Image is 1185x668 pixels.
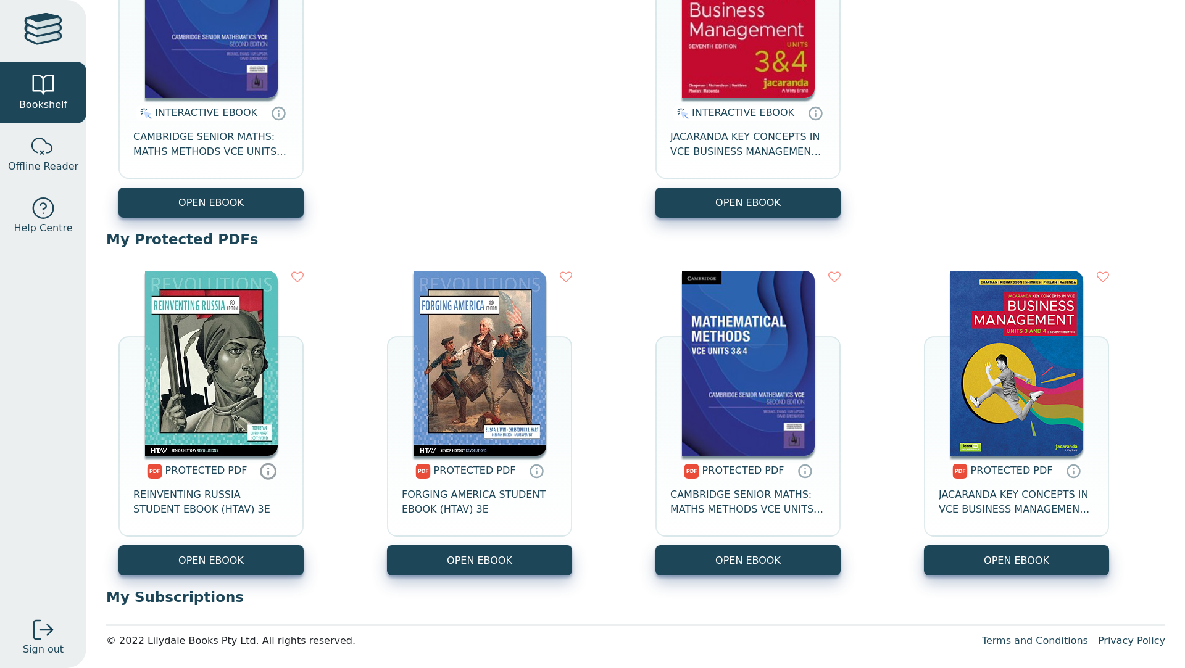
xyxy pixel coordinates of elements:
[414,271,546,456] img: a6dd860d-0bae-eb11-a9a3-0272d098c78b.jpg
[259,462,277,480] a: Protected PDFs cannot be printed, copied or shared. They can be accessed online through Education...
[415,464,431,479] img: pdf.svg
[106,633,972,648] div: © 2022 Lilydale Books Pty Ltd. All rights reserved.
[952,464,968,479] img: pdf.svg
[692,107,794,118] span: INTERACTIVE EBOOK
[155,107,257,118] span: INTERACTIVE EBOOK
[19,97,67,112] span: Bookshelf
[133,487,289,517] span: REINVENTING RUSSIA STUDENT EBOOK (HTAV) 3E
[387,545,572,575] a: OPEN EBOOK
[145,271,278,456] img: b31db597-0cae-eb11-a9a3-0272d098c78b.jpg
[702,464,784,476] span: PROTECTED PDF
[14,221,72,236] span: Help Centre
[684,464,699,479] img: pdf.svg
[670,130,826,159] span: JACARANDA KEY CONCEPTS IN VCE BUSINESS MANAGEMENT UNITS 3&4 7E LEARNON
[106,230,1165,249] p: My Protected PDFs
[971,464,1053,476] span: PROTECTED PDF
[402,487,557,517] span: FORGING AMERICA STUDENT EBOOK (HTAV) 3E
[147,464,162,479] img: pdf.svg
[529,463,544,478] a: Protected PDFs cannot be printed, copied or shared. They can be accessed online through Education...
[8,159,78,174] span: Offline Reader
[136,106,152,121] img: interactive.svg
[23,642,64,657] span: Sign out
[670,487,826,517] span: CAMBRIDGE SENIOR MATHS: MATHS METHODS VCE UNITS 3&4
[133,130,289,159] span: CAMBRIDGE SENIOR MATHS: MATHS METHODS VCE UNITS 3&4 EBOOK 2E
[682,271,815,456] img: 2ade6e9b-e419-4e58-ba37-324f8745e23a.jpg
[797,463,812,478] a: Protected PDFs cannot be printed, copied or shared. They can be accessed online through Education...
[1098,635,1165,646] a: Privacy Policy
[939,487,1094,517] span: JACARANDA KEY CONCEPTS IN VCE BUSINESS MANAGEMENT UNITS 3&4
[655,545,841,575] a: OPEN EBOOK
[655,188,841,218] button: OPEN EBOOK
[118,545,304,575] a: OPEN EBOOK
[434,464,516,476] span: PROTECTED PDF
[106,588,1165,606] p: My Subscriptions
[673,106,689,121] img: interactive.svg
[982,635,1088,646] a: Terms and Conditions
[271,105,286,120] a: Interactive eBooks are accessed online via the publisher’s portal. They contain interactive resou...
[924,545,1109,575] a: OPEN EBOOK
[1066,463,1081,478] a: Protected PDFs cannot be printed, copied or shared. They can be accessed online through Education...
[950,271,1083,456] img: af433874-4055-4d77-9467-d1b2937e6b98.jpg
[118,188,304,218] button: OPEN EBOOK
[808,105,823,120] a: Interactive eBooks are accessed online via the publisher’s portal. They contain interactive resou...
[165,464,247,476] span: PROTECTED PDF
